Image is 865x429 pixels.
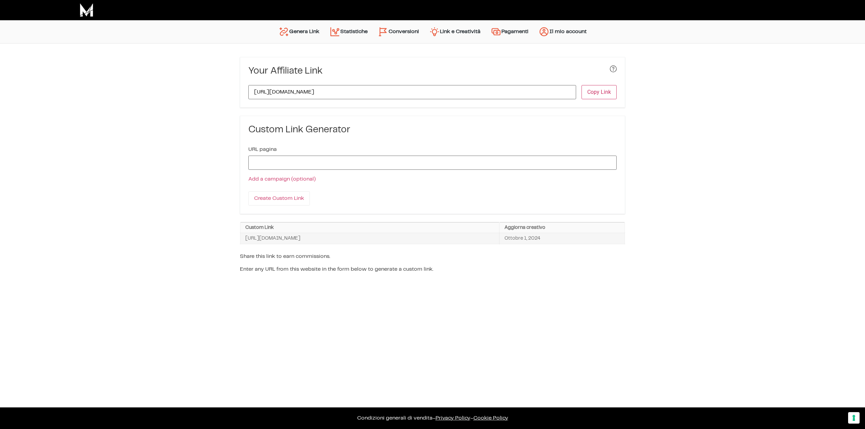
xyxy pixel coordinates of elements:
[245,235,300,242] span: [URL][DOMAIN_NAME]
[248,65,323,77] h3: Your Affiliate Link
[248,177,316,182] a: Add a campaign (optional)
[273,24,324,40] a: Genera Link
[273,20,592,43] nav: Menu principale
[436,415,470,421] a: Privacy Policy
[240,222,499,233] th: Custom Link
[491,26,501,37] img: payments.svg
[248,191,310,206] input: Create Custom Link
[240,265,625,273] p: Enter any URL from this website in the form below to generate a custom link.
[248,124,617,136] h3: Custom Link Generator
[357,415,432,421] a: Condizioni generali di vendita
[499,233,625,244] td: Ottobre 1, 2024
[848,412,860,424] button: Le tue preferenze relative al consenso per le tecnologie di tracciamento
[486,24,534,40] a: Pagamenti
[534,24,592,40] a: Il mio account
[539,26,549,37] img: account.svg
[324,24,373,40] a: Statistiche
[248,147,277,152] label: URL pagina
[329,26,340,37] img: stats.svg
[473,415,508,421] span: Cookie Policy
[499,222,625,233] th: Aggiorna creativo
[7,414,858,422] p: – –
[373,24,424,40] a: Conversioni
[429,26,440,37] img: creativity.svg
[278,26,289,37] img: generate-link.svg
[240,252,625,261] p: Share this link to earn commissions.
[582,85,617,99] button: Copy Link
[378,26,389,37] img: conversion-2.svg
[424,24,486,40] a: Link e Creatività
